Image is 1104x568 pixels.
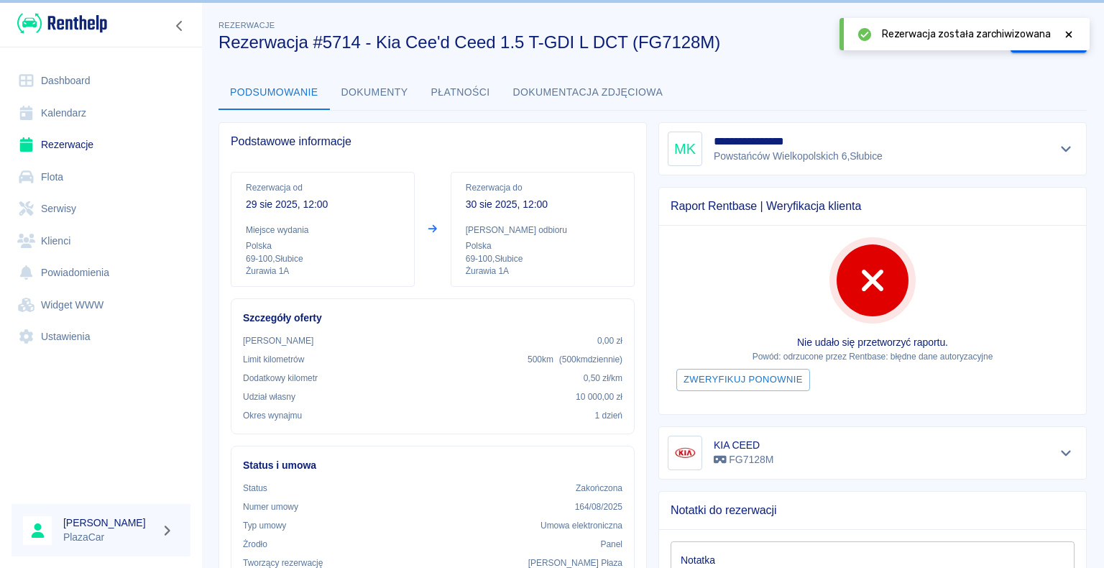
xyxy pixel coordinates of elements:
[218,21,275,29] span: Rezerwacje
[246,239,400,252] p: Polska
[597,334,622,347] p: 0,00 zł
[246,197,400,212] p: 29 sie 2025, 12:00
[243,334,313,347] p: [PERSON_NAME]
[714,438,773,452] h6: KIA CEED
[243,538,267,551] p: Żrodło
[671,350,1075,363] p: Powód: odrzucone przez Rentbase: błędne dane autoryzacyjne
[466,265,620,278] p: Żurawia 1A
[882,27,1051,42] span: Rezerwacja została zarchiwizowana
[243,458,622,473] h6: Status i umowa
[671,335,1075,350] p: Nie udało się przetworzyć raportu.
[246,224,400,237] p: Miejsce wydania
[218,32,999,52] h3: Rezerwacja #5714 - Kia Cee'd Ceed 1.5 T-GDI L DCT (FG7128M)
[11,257,190,289] a: Powiadomienia
[11,97,190,129] a: Kalendarz
[714,452,773,467] p: FG7128M
[330,75,420,110] button: Dokumenty
[243,372,318,385] p: Dodatkowy kilometr
[11,193,190,225] a: Serwisy
[671,439,699,467] img: Image
[243,311,622,326] h6: Szczegóły oferty
[584,372,622,385] p: 0,50 zł /km
[11,289,190,321] a: Widget WWW
[243,409,302,422] p: Okres wynajmu
[528,353,622,366] p: 500 km
[169,17,190,35] button: Zwiń nawigację
[671,199,1075,214] span: Raport Rentbase | Weryfikacja klienta
[668,132,702,166] div: MK
[576,482,622,495] p: Zakończona
[218,75,330,110] button: Podsumowanie
[601,538,623,551] p: Panel
[576,390,622,403] p: 10 000,00 zł
[11,321,190,353] a: Ustawienia
[676,369,810,391] button: Zweryfikuj ponownie
[246,181,400,194] p: Rezerwacja od
[671,503,1075,518] span: Notatki do rezerwacji
[243,482,267,495] p: Status
[11,12,107,35] a: Renthelp logo
[63,516,155,530] h6: [PERSON_NAME]
[246,252,400,265] p: 69-100 , Słubice
[1054,443,1078,463] button: Pokaż szczegóły
[246,265,400,278] p: Żurawia 1A
[420,75,502,110] button: Płatności
[17,12,107,35] img: Renthelp logo
[243,500,298,513] p: Numer umowy
[575,500,622,513] p: 164/08/2025
[502,75,675,110] button: Dokumentacja zdjęciowa
[11,65,190,97] a: Dashboard
[63,530,155,545] p: PlazaCar
[231,134,635,149] span: Podstawowe informacje
[11,129,190,161] a: Rezerwacje
[1054,139,1078,159] button: Pokaż szczegóły
[243,519,286,532] p: Typ umowy
[559,354,622,365] span: ( 500 km dziennie )
[466,224,620,237] p: [PERSON_NAME] odbioru
[466,181,620,194] p: Rezerwacja do
[243,353,304,366] p: Limit kilometrów
[243,390,295,403] p: Udział własny
[466,197,620,212] p: 30 sie 2025, 12:00
[595,409,622,422] p: 1 dzień
[466,252,620,265] p: 69-100 , Słubice
[714,149,885,164] p: Powstańców Wielkopolskich 6 , Słubice
[11,225,190,257] a: Klienci
[540,519,622,532] p: Umowa elektroniczna
[466,239,620,252] p: Polska
[11,161,190,193] a: Flota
